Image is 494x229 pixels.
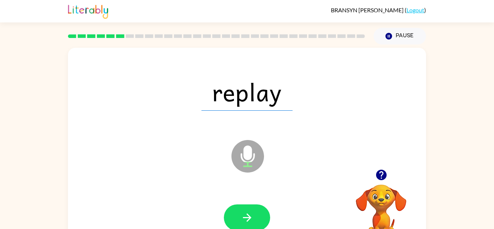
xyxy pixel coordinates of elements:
[68,3,108,19] img: Literably
[374,28,426,44] button: Pause
[406,7,424,13] a: Logout
[331,7,405,13] span: BRANSYN [PERSON_NAME]
[331,7,426,13] div: ( )
[201,73,293,111] span: replay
